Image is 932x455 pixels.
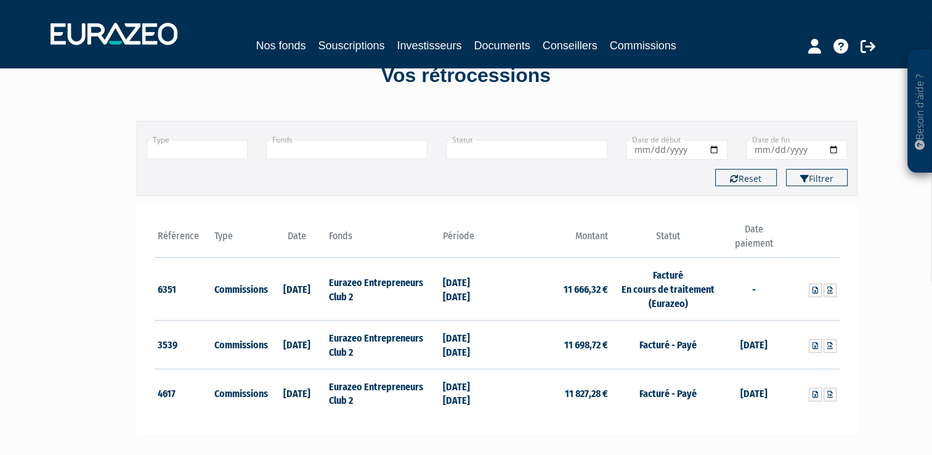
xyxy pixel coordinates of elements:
[611,369,725,417] td: Facturé - Payé
[269,223,326,258] th: Date
[155,258,212,321] td: 6351
[155,369,212,417] td: 4617
[440,320,497,369] td: [DATE] [DATE]
[913,56,927,167] p: Besoin d'aide ?
[211,320,269,369] td: Commissions
[725,369,782,417] td: [DATE]
[51,23,177,45] img: 1732889491-logotype_eurazeo_blanc_rvb.png
[211,223,269,258] th: Type
[715,169,777,186] button: Reset
[269,320,326,369] td: [DATE]
[725,258,782,321] td: -
[497,223,611,258] th: Montant
[325,369,439,417] td: Eurazeo Entrepreneurs Club 2
[440,258,497,321] td: [DATE] [DATE]
[269,369,326,417] td: [DATE]
[325,258,439,321] td: Eurazeo Entrepreneurs Club 2
[725,320,782,369] td: [DATE]
[211,369,269,417] td: Commissions
[440,369,497,417] td: [DATE] [DATE]
[497,320,611,369] td: 11 698,72 €
[155,320,212,369] td: 3539
[397,37,461,54] a: Investisseurs
[325,320,439,369] td: Eurazeo Entrepreneurs Club 2
[256,37,306,54] a: Nos fonds
[611,258,725,321] td: Facturé En cours de traitement (Eurazeo)
[115,62,817,90] div: Vos rétrocessions
[440,223,497,258] th: Période
[497,258,611,321] td: 11 666,32 €
[786,169,848,186] button: Filtrer
[269,258,326,321] td: [DATE]
[211,258,269,321] td: Commissions
[497,369,611,417] td: 11 827,28 €
[725,223,782,258] th: Date paiement
[610,37,676,56] a: Commissions
[611,320,725,369] td: Facturé - Payé
[474,37,530,54] a: Documents
[155,223,212,258] th: Référence
[543,37,598,54] a: Conseillers
[325,223,439,258] th: Fonds
[318,37,384,54] a: Souscriptions
[611,223,725,258] th: Statut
